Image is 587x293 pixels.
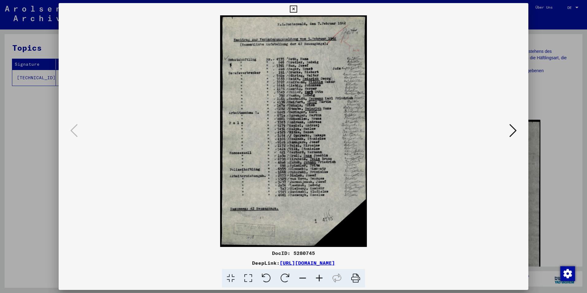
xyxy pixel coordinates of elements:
div: DocID: 5280745 [59,249,528,257]
img: Zustimmung ändern [560,266,575,281]
div: DeepLink: [59,259,528,267]
a: [URL][DOMAIN_NAME] [280,260,335,266]
img: 001.jpg [80,15,507,247]
div: Zustimmung ändern [560,266,575,281]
